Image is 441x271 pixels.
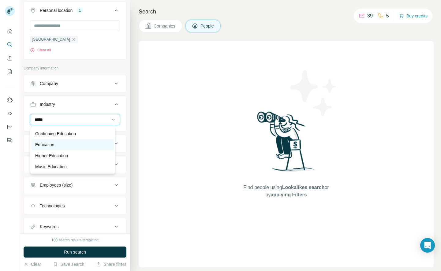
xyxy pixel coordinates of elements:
[367,12,373,20] p: 39
[24,97,126,114] button: Industry
[40,101,55,107] div: Industry
[5,53,15,64] button: Enrich CSV
[53,261,84,267] button: Save search
[24,65,126,71] p: Company information
[24,178,126,192] button: Employees (size)
[24,247,126,258] button: Run search
[399,12,428,20] button: Buy credits
[5,39,15,50] button: Search
[35,142,54,148] p: Education
[237,184,335,199] span: Find people using or by
[30,47,51,53] button: Clear all
[24,157,126,172] button: Annual revenue ($)
[286,65,341,121] img: Surfe Illustration - Stars
[254,110,318,178] img: Surfe Illustration - Woman searching with binoculars
[64,249,86,255] span: Run search
[271,192,307,197] span: applying Filters
[139,7,434,16] h4: Search
[24,219,126,234] button: Keywords
[200,23,215,29] span: People
[5,121,15,132] button: Dashboard
[386,12,389,20] p: 5
[24,199,126,213] button: Technologies
[24,136,126,151] button: HQ location
[24,3,126,20] button: Personal location1
[5,95,15,106] button: Use Surfe on LinkedIn
[154,23,176,29] span: Companies
[40,203,65,209] div: Technologies
[5,108,15,119] button: Use Surfe API
[35,164,67,170] p: Music Education
[5,135,15,146] button: Feedback
[76,8,83,13] div: 1
[420,238,435,253] div: Open Intercom Messenger
[5,66,15,77] button: My lists
[96,261,126,267] button: Share filters
[35,131,76,137] p: Continuing Education
[32,37,70,42] span: [GEOGRAPHIC_DATA]
[35,153,68,159] p: Higher Education
[40,80,58,87] div: Company
[51,237,99,243] div: 100 search results remaining
[24,261,41,267] button: Clear
[282,185,325,190] span: Lookalikes search
[40,182,73,188] div: Employees (size)
[24,76,126,91] button: Company
[40,7,73,13] div: Personal location
[5,26,15,37] button: Quick start
[40,224,58,230] div: Keywords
